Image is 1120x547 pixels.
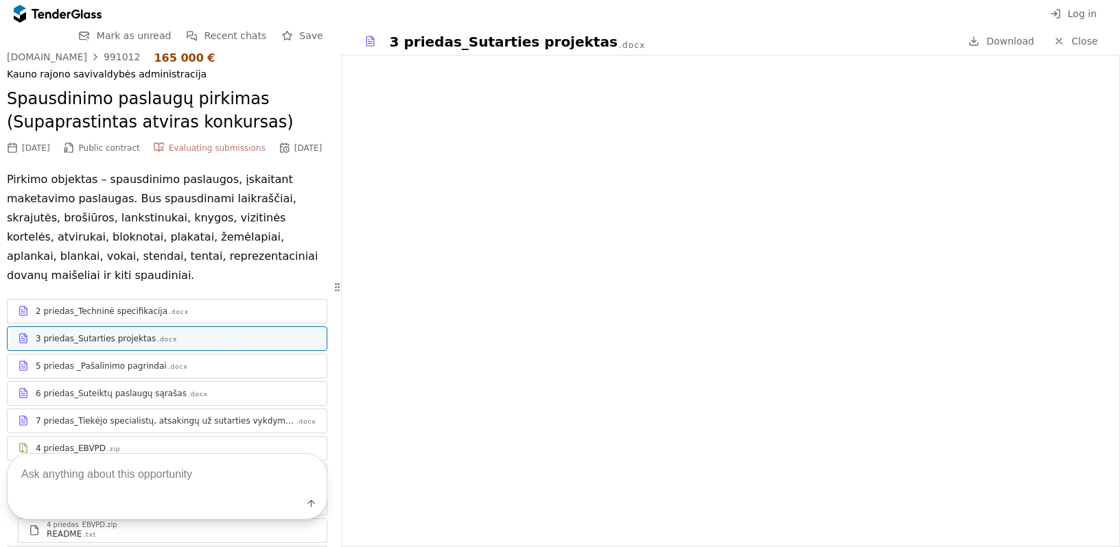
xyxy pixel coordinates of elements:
a: 2 priedas_Techninė specifikacija.docx [7,299,327,324]
div: .docx [296,417,316,426]
div: Kauno rajono savivaldybės administracija [7,69,327,80]
div: [DATE] [294,143,323,153]
a: [DOMAIN_NAME]991012 [7,51,140,62]
h2: Spausdinimo paslaugų pirkimas (Supaprastintas atviras konkursas) [7,88,327,134]
div: [DATE] [22,143,50,153]
div: 3 priedas_Sutarties projektas [390,32,618,51]
button: Log in [1046,5,1101,23]
span: Log in [1068,8,1097,19]
span: Public contract [79,143,140,153]
div: 991012 [104,52,140,62]
div: .docx [619,40,645,51]
div: 5 priedas _Pašalinimo pagrindai [36,361,167,372]
a: 3 priedas_Sutarties projektas.docx [7,326,327,351]
a: Download [964,33,1038,50]
a: 7 priedas_Tiekėjo specialistų, atsakingų už sutarties vykdymą, ir jų patirties sąrašo forma.docx [7,409,327,433]
div: 6 priedas_Suteiktų paslaugų sąrašas [36,388,187,399]
button: Recent chats [182,27,270,45]
a: 5 priedas _Pašalinimo pagrindai.docx [7,354,327,378]
span: Close [1071,36,1097,47]
a: Close [1045,33,1106,50]
div: 2 priedas_Techninė specifikacija [36,306,167,317]
span: Download [986,36,1034,47]
div: [DOMAIN_NAME] [7,52,87,62]
span: Save [299,30,323,41]
div: 7 priedas_Tiekėjo specialistų, atsakingų už sutarties vykdymą, ir jų patirties sąrašo forma [36,415,295,426]
span: Evaluating submissions [169,143,266,153]
div: 165 000 € [154,51,215,64]
div: 3 priedas_Sutarties projektas [36,333,156,344]
a: 6 priedas_Suteiktų paslaugų sąrašas.docx [7,381,327,406]
button: Save [277,27,327,45]
button: Mark as unread [75,27,176,45]
p: Pirkimo objektas – spausdinimo paslaugos, įskaitant maketavimo paslaugas. Bus spausdinami laikraš... [7,170,327,285]
div: .docx [188,390,208,399]
span: Recent chats [204,30,266,41]
div: .docx [169,308,189,317]
div: .docx [168,363,188,372]
div: .docx [157,335,177,344]
span: Mark as unread [97,30,172,41]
